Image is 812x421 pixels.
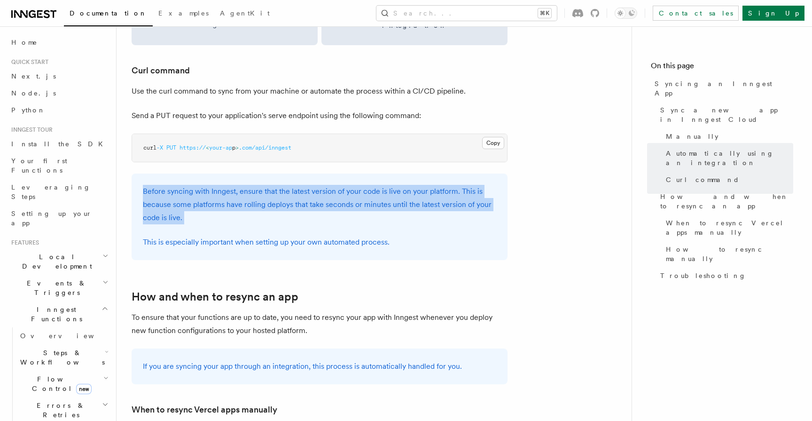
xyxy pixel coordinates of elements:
[70,9,147,17] span: Documentation
[666,218,793,237] span: When to resync Vercel apps manually
[232,144,235,151] span: p
[156,144,163,151] span: -X
[220,9,270,17] span: AgentKit
[180,144,206,151] span: https://
[8,58,48,66] span: Quick start
[132,311,507,337] p: To ensure that your functions are up to date, you need to resync your app with Inngest whenever y...
[8,135,110,152] a: Install the SDK
[16,374,103,393] span: Flow Control
[651,75,793,102] a: Syncing an Inngest App
[16,401,102,420] span: Errors & Retries
[143,360,496,373] p: If you are syncing your app through an integration, this process is automatically handled for you.
[235,144,239,151] span: >
[8,179,110,205] a: Leveraging Steps
[666,132,718,141] span: Manually
[662,214,793,241] a: When to resync Vercel apps manually
[656,188,793,214] a: How and when to resync an app
[8,252,102,271] span: Local Development
[538,8,551,18] kbd: ⌘K
[11,72,56,80] span: Next.js
[8,278,102,297] span: Events & Triggers
[153,3,214,25] a: Examples
[132,403,277,416] a: When to resync Vercel apps manually
[16,371,110,397] button: Flow Controlnew
[8,301,110,327] button: Inngest Functions
[132,64,190,77] a: Curl command
[666,245,793,263] span: How to resync manually
[656,267,793,284] a: Troubleshooting
[11,38,38,47] span: Home
[158,9,209,17] span: Examples
[11,157,67,174] span: Your first Functions
[206,144,209,151] span: <
[742,6,804,21] a: Sign Up
[8,85,110,102] a: Node.js
[376,6,557,21] button: Search...⌘K
[660,192,793,211] span: How and when to resync an app
[8,68,110,85] a: Next.js
[11,140,109,148] span: Install the SDK
[143,236,496,249] p: This is especially important when setting up your own automated process.
[660,271,746,280] span: Troubleshooting
[132,290,298,303] a: How and when to resync an app
[8,34,110,51] a: Home
[16,327,110,344] a: Overview
[143,185,496,224] p: Before syncing with Inngest, ensure that the latest version of your code is live on your platform...
[132,109,507,122] p: Send a PUT request to your application's serve endpoint using the following command:
[214,3,275,25] a: AgentKit
[76,384,92,394] span: new
[8,239,39,246] span: Features
[651,60,793,75] h4: On this page
[653,6,739,21] a: Contact sales
[209,144,232,151] span: your-ap
[166,144,176,151] span: PUT
[662,241,793,267] a: How to resync manually
[16,344,110,371] button: Steps & Workflows
[656,102,793,128] a: Sync a new app in Inngest Cloud
[662,128,793,145] a: Manually
[8,205,110,231] a: Setting up your app
[143,144,156,151] span: curl
[662,145,793,171] a: Automatically using an integration
[20,332,117,340] span: Overview
[132,85,507,98] p: Use the curl command to sync from your machine or automate the process within a CI/CD pipeline.
[8,305,101,324] span: Inngest Functions
[8,152,110,179] a: Your first Functions
[16,348,105,367] span: Steps & Workflows
[11,89,56,97] span: Node.js
[660,105,793,124] span: Sync a new app in Inngest Cloud
[615,8,637,19] button: Toggle dark mode
[8,126,53,134] span: Inngest tour
[8,248,110,275] button: Local Development
[64,3,153,26] a: Documentation
[239,144,291,151] span: .com/api/inngest
[662,171,793,188] a: Curl command
[655,79,793,98] span: Syncing an Inngest App
[8,102,110,119] a: Python
[11,183,91,200] span: Leveraging Steps
[11,210,92,227] span: Setting up your app
[482,137,504,149] button: Copy
[666,175,740,184] span: Curl command
[11,106,46,114] span: Python
[666,149,793,167] span: Automatically using an integration
[8,275,110,301] button: Events & Triggers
